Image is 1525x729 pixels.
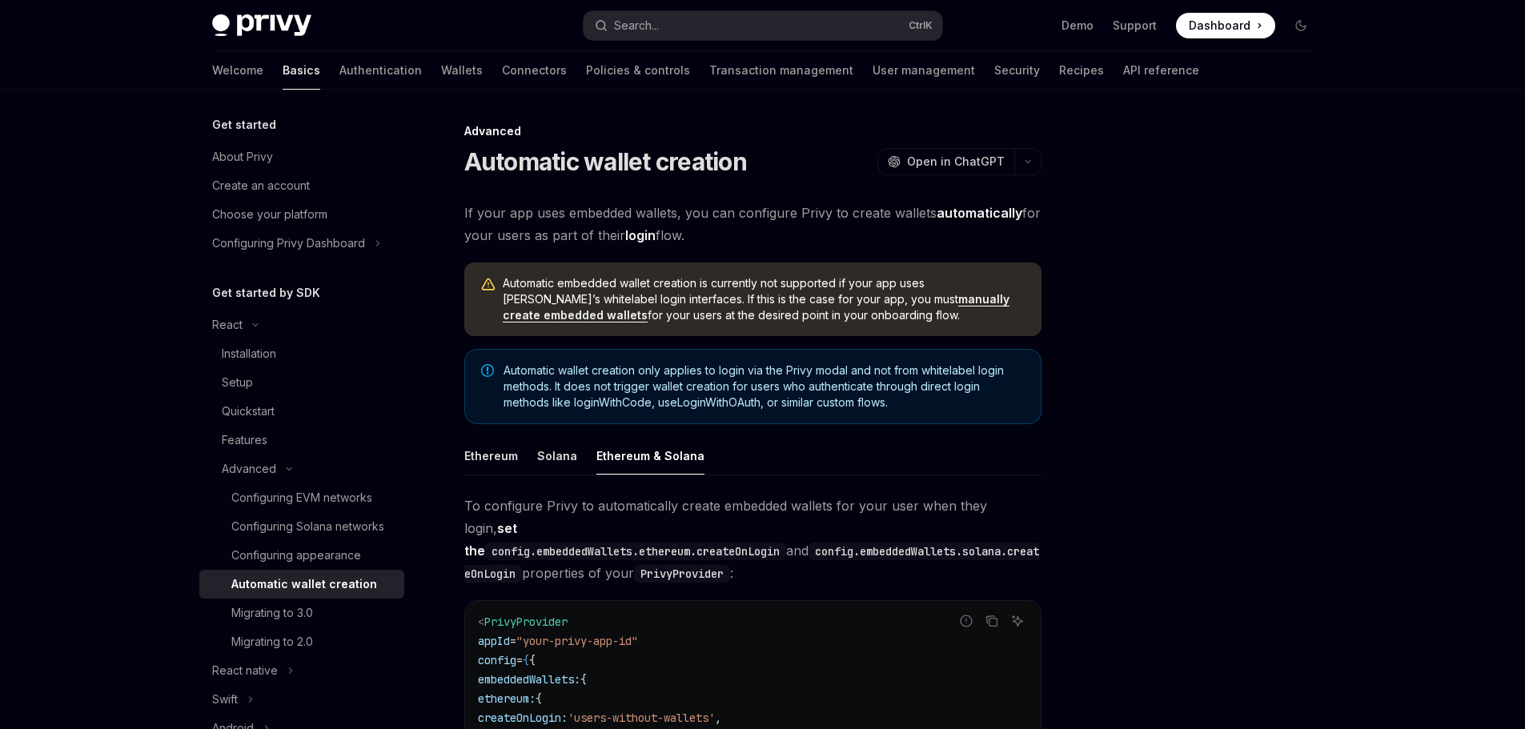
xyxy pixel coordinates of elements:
a: Configuring EVM networks [199,483,404,512]
div: Ethereum [464,437,518,475]
button: Toggle Advanced section [199,455,404,483]
div: Migrating to 3.0 [231,603,313,623]
a: Wallets [441,51,483,90]
a: Migrating to 2.0 [199,627,404,656]
button: Toggle Configuring Privy Dashboard section [199,229,404,258]
div: Migrating to 2.0 [231,632,313,651]
a: User management [873,51,975,90]
a: About Privy [199,142,404,171]
button: Toggle React section [199,310,404,339]
a: Policies & controls [586,51,690,90]
span: appId [478,634,510,648]
h5: Get started by SDK [212,283,320,302]
div: Create an account [212,176,310,195]
div: Swift [212,690,238,709]
span: "your-privy-app-id" [516,634,638,648]
a: Setup [199,368,404,397]
div: Ethereum & Solana [596,437,704,475]
div: Features [222,431,267,450]
span: = [516,653,523,667]
span: { [529,653,536,667]
strong: login [625,227,656,243]
span: Ctrl K [909,19,933,32]
span: < [478,615,484,629]
code: PrivyProvider [634,565,730,583]
button: Open search [584,11,942,40]
a: API reference [1123,51,1199,90]
div: Configuring appearance [231,546,361,565]
div: Solana [537,437,577,475]
a: Demo [1061,18,1094,34]
button: Report incorrect code [956,611,977,631]
a: Features [199,426,404,455]
div: Setup [222,373,253,392]
h1: Automatic wallet creation [464,147,747,176]
strong: automatically [937,205,1022,221]
a: Transaction management [709,51,853,90]
a: Recipes [1059,51,1104,90]
div: Configuring EVM networks [231,488,372,507]
div: React native [212,661,278,680]
code: config.embeddedWallets.ethereum.createOnLogin [485,543,786,560]
a: Quickstart [199,397,404,426]
strong: set the [464,520,786,559]
div: Configuring Privy Dashboard [212,234,365,253]
a: Choose your platform [199,200,404,229]
button: Toggle dark mode [1288,13,1314,38]
button: Toggle Swift section [199,685,404,714]
a: Welcome [212,51,263,90]
button: Ask AI [1007,611,1028,631]
div: Choose your platform [212,205,327,224]
div: React [212,315,243,334]
span: = [510,634,516,648]
div: Advanced [222,459,276,479]
div: About Privy [212,147,273,166]
svg: Warning [480,277,496,293]
a: Configuring Solana networks [199,512,404,541]
a: Support [1113,18,1157,34]
svg: Note [481,364,494,377]
h5: Get started [212,115,276,134]
div: Search... [614,16,659,35]
div: Quickstart [222,402,275,421]
span: config [478,653,516,667]
div: Configuring Solana networks [231,517,384,536]
a: Basics [283,51,320,90]
a: Automatic wallet creation [199,570,404,599]
span: Open in ChatGPT [907,154,1005,170]
span: PrivyProvider [484,615,568,629]
a: Configuring appearance [199,541,404,570]
span: Automatic wallet creation only applies to login via the Privy modal and not from whitelabel login... [504,362,1025,411]
button: Copy the contents from the code block [981,611,1002,631]
img: dark logo [212,14,311,37]
div: Installation [222,344,276,363]
a: Security [994,51,1040,90]
span: Automatic embedded wallet creation is currently not supported if your app uses [PERSON_NAME]’s wh... [503,275,1025,323]
div: Advanced [464,123,1041,139]
span: Dashboard [1189,18,1250,34]
a: Authentication [339,51,422,90]
a: Create an account [199,171,404,200]
a: Migrating to 3.0 [199,599,404,627]
a: Installation [199,339,404,368]
a: Dashboard [1176,13,1275,38]
span: If your app uses embedded wallets, you can configure Privy to create wallets for your users as pa... [464,202,1041,246]
button: Toggle React native section [199,656,404,685]
button: Open in ChatGPT [877,148,1014,175]
span: { [523,653,529,667]
span: To configure Privy to automatically create embedded wallets for your user when they login, and pr... [464,495,1041,584]
div: Automatic wallet creation [231,575,377,594]
a: Connectors [502,51,567,90]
